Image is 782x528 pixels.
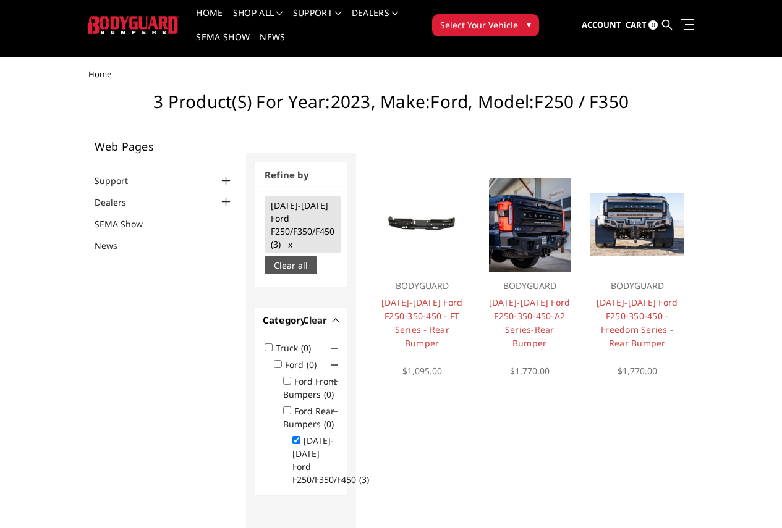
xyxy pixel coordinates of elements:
[95,217,158,230] a: SEMA Show
[196,9,223,33] a: Home
[596,279,678,293] p: BODYGUARD
[283,405,341,430] label: Ford Rear Bumpers
[88,69,111,80] span: Home
[488,279,571,293] p: BODYGUARD
[352,9,399,33] a: Dealers
[263,313,340,327] h4: Category
[648,20,658,30] span: 0
[489,296,571,349] a: [DATE]-[DATE] Ford F250-350-450-A2 Series-Rear Bumper
[260,33,285,57] a: News
[359,474,369,485] span: (3)
[331,379,338,385] span: Click to show/hide children
[597,296,678,349] a: [DATE]-[DATE] Ford F250-350-450 - Freedom Series - Rear Bumper
[271,199,334,250] span: [DATE]-[DATE] Ford F250/F350/F450 (3) x
[626,9,658,42] a: Cart 0
[196,33,250,57] a: SEMA Show
[324,418,334,430] span: (0)
[626,19,647,30] span: Cart
[582,19,621,30] span: Account
[331,362,338,368] span: Click to show/hide children
[293,9,342,33] a: Support
[440,19,518,31] span: Select Your Vehicle
[95,141,234,152] h5: Web Pages
[381,296,463,349] a: [DATE]-[DATE] Ford F250-350-450 - FT Series - Rear Bumper
[402,365,442,377] span: $1,095.00
[276,342,318,354] label: Truck
[720,469,782,528] iframe: Chat Widget
[301,342,311,354] span: (0)
[381,279,463,293] p: BODYGUARD
[88,16,179,34] img: BODYGUARD BUMPERS
[95,239,133,252] a: News
[274,259,308,271] span: Clear all
[331,408,338,414] span: Click to show/hide children
[95,174,143,187] a: Support
[582,9,621,42] a: Account
[255,162,347,188] h3: Refine by
[95,196,142,209] a: Dealers
[527,18,531,31] span: ▾
[333,317,339,323] button: -
[432,14,539,36] button: Select Your Vehicle
[618,365,657,377] span: $1,770.00
[88,91,694,122] h1: 3 Product(s) for Year:2023, Make:Ford, Model:F250 / F350
[307,359,317,371] span: (0)
[303,314,327,326] span: Clear
[233,9,283,33] a: shop all
[331,345,338,351] span: Click to show/hide children
[324,388,334,400] span: (0)
[292,435,376,485] label: [DATE]-[DATE] Ford F250/F350/F450
[283,375,341,400] label: Ford Front Bumpers
[285,359,324,371] label: Ford
[510,365,550,377] span: $1,770.00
